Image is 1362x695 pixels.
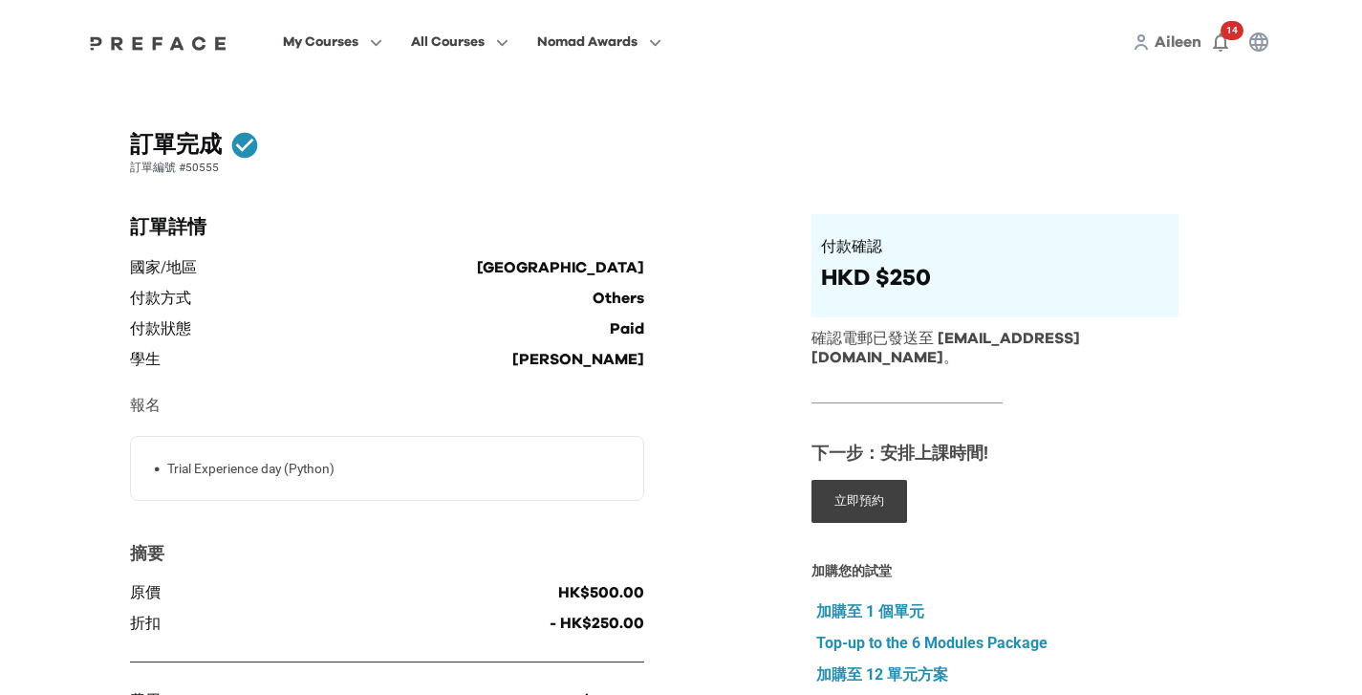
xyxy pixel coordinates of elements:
span: [EMAIL_ADDRESS][DOMAIN_NAME] [811,331,1080,366]
h2: 訂單詳情 [130,214,645,241]
p: 付款狀態 [130,314,191,344]
a: Preface Logo [85,34,232,50]
p: HKD $250 [821,264,1170,293]
span: My Courses [283,31,358,54]
button: 14 [1201,23,1240,61]
span: Aileen [1155,34,1201,50]
button: My Courses [277,30,388,54]
p: 訂單編號 #50555 [130,161,1233,176]
p: Top-up to the 6 Modules Package [816,632,1048,655]
span: 14 [1221,21,1243,40]
p: Others [593,283,644,314]
p: HK$500.00 [558,577,644,608]
p: 原價 [130,577,161,608]
p: 學生 [130,344,161,375]
button: All Courses [405,30,514,54]
img: Preface Logo [85,35,232,51]
p: 付款確認 [821,237,1170,257]
button: Nomad Awards [531,30,667,54]
button: 立即預約 [811,480,907,523]
button: Top-up to the 6 Modules Package [811,628,1052,660]
p: 加購至 1 個單元 [816,600,924,623]
p: 摘要 [130,539,645,570]
p: - HK$250.00 [550,608,644,639]
p: [GEOGRAPHIC_DATA] [477,252,644,283]
button: 加購至 12 單元方案 [811,660,953,691]
p: 確認電郵已發送至 。 [811,329,1179,369]
p: 加購您的試堂 [811,561,1179,581]
a: 立即預約 [811,492,907,508]
p: Paid [610,314,644,344]
p: 加購至 12 單元方案 [816,663,948,686]
h1: 訂單完成 [130,130,222,161]
p: 報名 [130,390,645,421]
a: Aileen [1155,31,1201,54]
span: All Courses [411,31,485,54]
p: 國家/地區 [130,252,197,283]
button: 加購至 1 個單元 [811,597,929,628]
p: 付款方式 [130,283,191,314]
p: Trial Experience day (Python) [167,459,335,479]
span: • [154,459,160,479]
span: Nomad Awards [537,31,638,54]
p: [PERSON_NAME] [512,344,644,375]
p: 折扣 [130,608,161,639]
p: 下一步：安排上課時間! [811,438,1179,468]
